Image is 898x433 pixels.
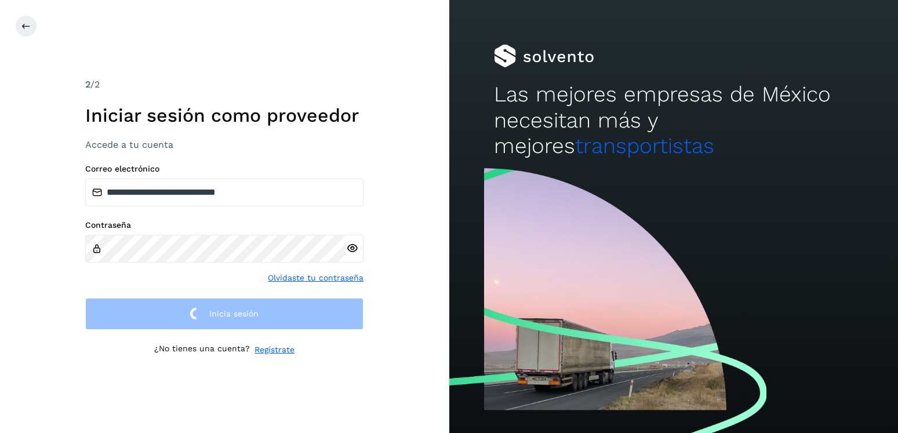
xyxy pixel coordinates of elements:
[268,272,363,284] a: Olvidaste tu contraseña
[154,344,250,356] p: ¿No tienes una cuenta?
[85,164,363,174] label: Correo electrónico
[85,298,363,330] button: Inicia sesión
[209,310,259,318] span: Inicia sesión
[494,82,853,159] h2: Las mejores empresas de México necesitan más y mejores
[85,104,363,126] h1: Iniciar sesión como proveedor
[85,78,363,92] div: /2
[255,344,295,356] a: Regístrate
[85,220,363,230] label: Contraseña
[85,139,363,150] h3: Accede a tu cuenta
[85,79,90,90] span: 2
[575,133,714,158] span: transportistas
